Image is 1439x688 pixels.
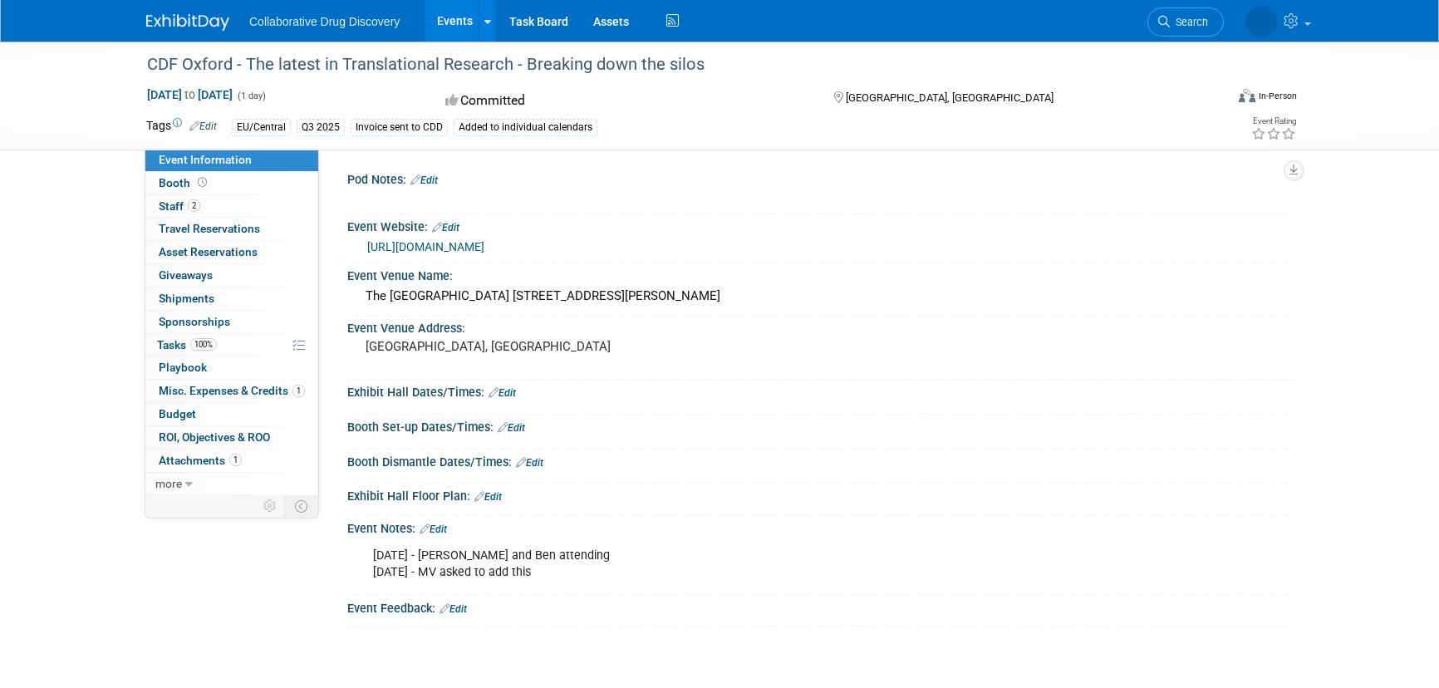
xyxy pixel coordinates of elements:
[159,454,242,467] span: Attachments
[347,516,1293,538] div: Event Notes:
[159,384,305,397] span: Misc. Expenses & Credits
[347,316,1293,337] div: Event Venue Address:
[347,167,1293,189] div: Pod Notes:
[292,385,305,397] span: 1
[1126,86,1297,111] div: Event Format
[159,222,260,235] span: Travel Reservations
[145,334,318,356] a: Tasks100%
[145,356,318,379] a: Playbook
[194,176,210,189] span: Booth not reserved yet
[145,149,318,171] a: Event Information
[440,603,467,615] a: Edit
[516,457,543,469] a: Edit
[159,361,207,374] span: Playbook
[145,311,318,333] a: Sponsorships
[1245,6,1277,37] img: Mel Berg
[432,222,459,233] a: Edit
[454,119,597,136] div: Added to individual calendars
[347,596,1293,617] div: Event Feedback:
[1239,89,1255,102] img: Format-Inperson.png
[351,119,448,136] div: Invoice sent to CDD
[159,407,196,420] span: Budget
[232,119,291,136] div: EU/Central
[146,117,217,136] td: Tags
[285,495,319,517] td: Toggle Event Tabs
[188,199,200,212] span: 2
[420,523,447,535] a: Edit
[190,338,217,351] span: 100%
[145,172,318,194] a: Booth
[159,245,258,258] span: Asset Reservations
[182,88,198,101] span: to
[498,422,525,434] a: Edit
[145,473,318,495] a: more
[159,176,210,189] span: Booth
[1258,90,1297,102] div: In-Person
[229,454,242,466] span: 1
[141,50,1199,80] div: CDF Oxford - The latest in Translational Research - Breaking down the silos
[159,153,252,166] span: Event Information
[347,380,1293,401] div: Exhibit Hall Dates/Times:
[366,339,723,354] pre: [GEOGRAPHIC_DATA], [GEOGRAPHIC_DATA]
[347,263,1293,284] div: Event Venue Name:
[159,315,230,328] span: Sponsorships
[410,174,438,186] a: Edit
[256,495,285,517] td: Personalize Event Tab Strip
[1170,16,1208,28] span: Search
[347,450,1293,471] div: Booth Dismantle Dates/Times:
[1251,117,1296,125] div: Event Rating
[145,241,318,263] a: Asset Reservations
[236,91,266,101] span: (1 day)
[347,415,1293,436] div: Booth Set-up Dates/Times:
[367,240,484,253] a: [URL][DOMAIN_NAME]
[145,218,318,240] a: Travel Reservations
[145,195,318,218] a: Staff2
[155,477,182,490] span: more
[297,119,345,136] div: Q3 2025
[360,283,1280,309] div: The [GEOGRAPHIC_DATA] [STREET_ADDRESS][PERSON_NAME]
[1147,7,1224,37] a: Search
[146,14,229,31] img: ExhibitDay
[347,484,1293,505] div: Exhibit Hall Floor Plan:
[159,199,200,213] span: Staff
[157,338,217,351] span: Tasks
[159,268,213,282] span: Giveaways
[145,287,318,310] a: Shipments
[159,430,270,444] span: ROI, Objectives & ROO
[347,214,1293,236] div: Event Website:
[440,86,808,115] div: Committed
[145,264,318,287] a: Giveaways
[846,91,1053,104] span: [GEOGRAPHIC_DATA], [GEOGRAPHIC_DATA]
[489,387,516,399] a: Edit
[146,87,233,102] span: [DATE] [DATE]
[145,403,318,425] a: Budget
[474,491,502,503] a: Edit
[145,426,318,449] a: ROI, Objectives & ROO
[189,120,217,132] a: Edit
[159,292,214,305] span: Shipments
[361,539,1110,589] div: [DATE] - [PERSON_NAME] and Ben attending [DATE] - MV asked to add this
[249,15,400,28] span: Collaborative Drug Discovery
[145,450,318,472] a: Attachments1
[145,380,318,402] a: Misc. Expenses & Credits1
